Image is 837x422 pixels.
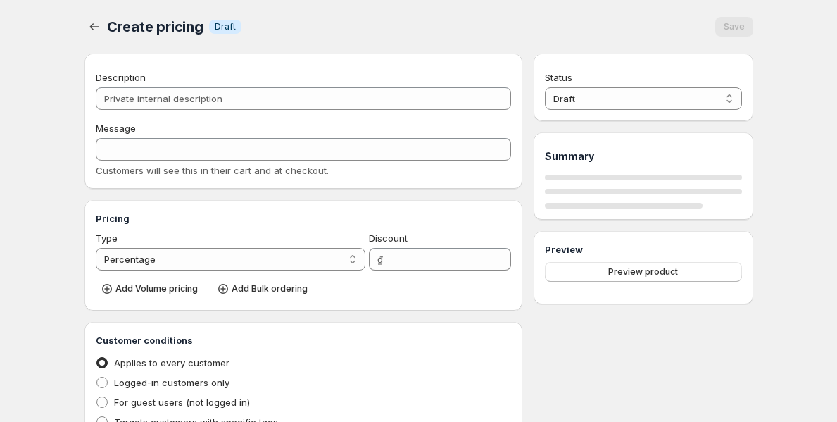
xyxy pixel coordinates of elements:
[96,87,512,110] input: Private internal description
[369,232,408,244] span: Discount
[545,262,741,282] button: Preview product
[212,279,316,299] button: Add Bulk ordering
[545,72,572,83] span: Status
[96,333,512,347] h3: Customer conditions
[96,232,118,244] span: Type
[96,123,136,134] span: Message
[96,279,206,299] button: Add Volume pricing
[608,266,678,278] span: Preview product
[545,242,741,256] h3: Preview
[215,21,236,32] span: Draft
[545,149,741,163] h1: Summary
[96,165,329,176] span: Customers will see this in their cart and at checkout.
[115,283,198,294] span: Add Volume pricing
[96,72,146,83] span: Description
[114,377,229,388] span: Logged-in customers only
[107,18,203,35] span: Create pricing
[114,397,250,408] span: For guest users (not logged in)
[232,283,308,294] span: Add Bulk ordering
[96,211,512,225] h3: Pricing
[377,254,383,265] span: ₫
[114,357,229,368] span: Applies to every customer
